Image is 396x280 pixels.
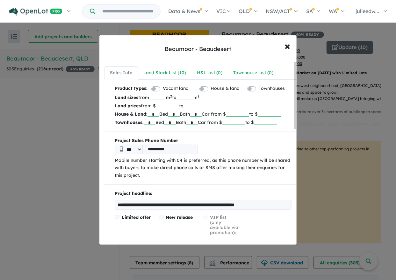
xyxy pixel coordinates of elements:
label: Vacant land [163,85,189,92]
input: Try estate name, suburb, builder or developer [97,4,159,18]
sup: 2 [198,94,199,98]
b: Product types: [115,85,148,93]
p: from m to m [115,93,292,102]
b: Land sizes [115,95,138,100]
b: House & Land: [115,111,148,117]
b: Land prices [115,103,141,109]
b: Townhouses: [115,119,144,125]
sup: 2 [170,94,172,98]
label: House & land [211,85,240,92]
div: Land Stock List ( 10 ) [143,69,186,77]
p: Project headline: [115,190,292,197]
p: Mobile number starting with 04 is preferred, as this phone number will be shared with buyers to m... [115,157,292,179]
b: Project Sales Phone Number [115,137,292,145]
div: Beaumoor - Beaudesert [165,45,231,53]
span: Limited offer [122,214,151,220]
span: × [284,39,290,53]
p: Bed Bath Car from $ to $ [115,110,292,118]
span: julieedw... [356,8,379,14]
div: H&L List ( 0 ) [197,69,222,77]
p: from $ to [115,102,292,110]
p: Bed Bath Car from $ to $ [115,118,292,126]
span: New release [166,214,193,220]
div: Townhouse List ( 0 ) [233,69,273,77]
img: Openlot PRO Logo White [9,8,62,16]
label: Townhouses [259,85,285,92]
img: Phone icon [120,147,123,152]
div: Sales Info [110,69,133,77]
